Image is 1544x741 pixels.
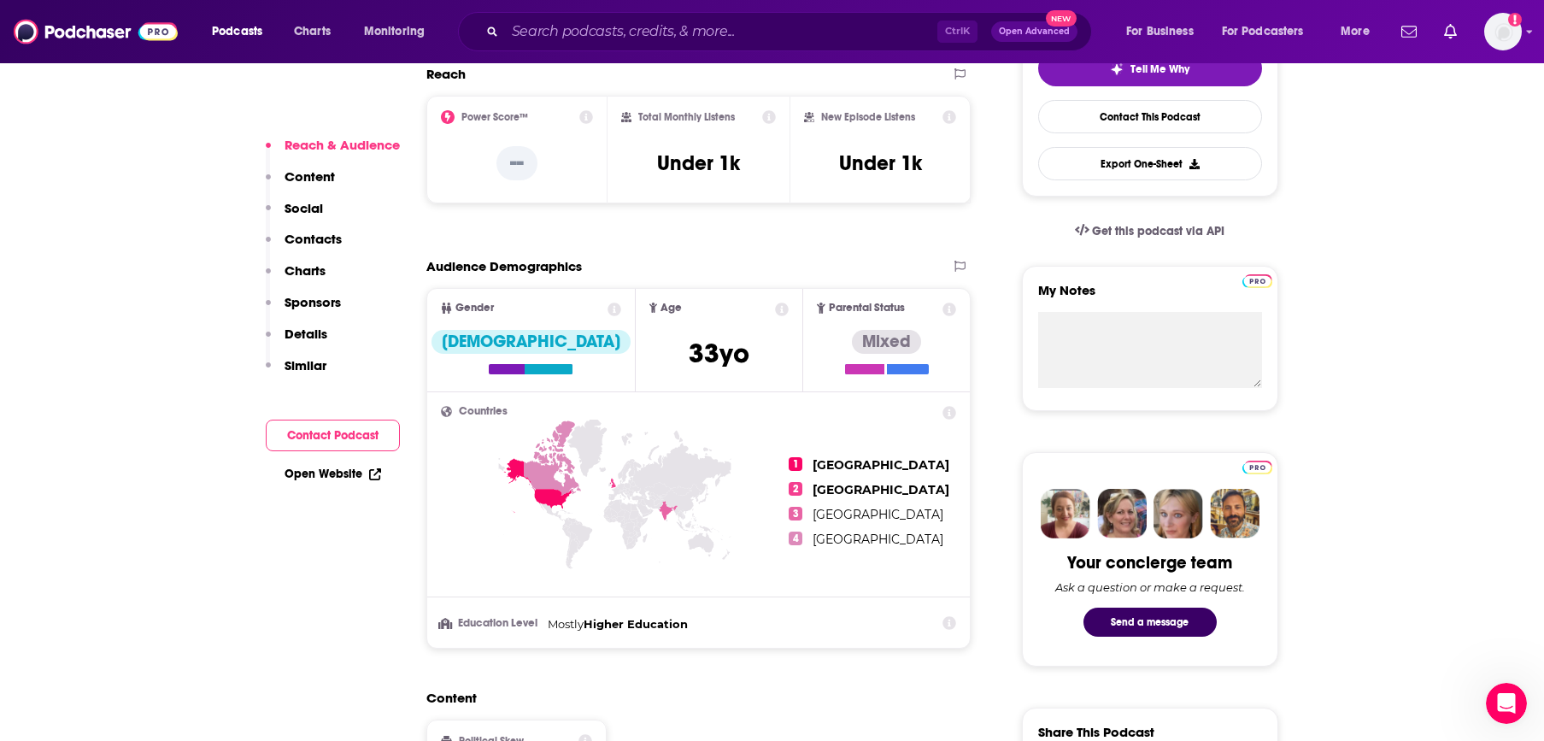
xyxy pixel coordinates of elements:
button: open menu [1211,18,1329,45]
span: Ctrl K [937,21,977,43]
span: 4 [789,532,802,545]
p: Sponsors [285,294,341,310]
span: Podcasts [212,20,262,44]
span: More [1341,20,1370,44]
button: Details [266,326,327,357]
span: [GEOGRAPHIC_DATA] [813,507,943,522]
img: Sydney Profile [1041,489,1090,538]
span: Higher Education [584,617,688,631]
button: Charts [266,262,326,294]
p: Details [285,326,327,342]
iframe: Intercom live chat [1486,683,1527,724]
span: [GEOGRAPHIC_DATA] [813,457,949,473]
img: User Profile [1484,13,1522,50]
span: Tell Me Why [1130,62,1189,76]
a: Pro website [1242,272,1272,288]
h3: Under 1k [657,150,740,176]
div: Ask a question or make a request. [1055,580,1245,594]
div: Mixed [852,330,921,354]
span: 2 [789,482,802,496]
img: Podchaser Pro [1242,461,1272,474]
img: tell me why sparkle [1110,62,1124,76]
a: Show notifications dropdown [1394,17,1424,46]
img: Podchaser Pro [1242,274,1272,288]
a: Pro website [1242,458,1272,474]
h3: Education Level [441,618,541,629]
p: Charts [285,262,326,279]
span: Countries [459,406,508,417]
span: Gender [455,303,494,314]
img: Podchaser - Follow, Share and Rate Podcasts [14,15,178,48]
button: tell me why sparkleTell Me Why [1038,50,1262,86]
h2: New Episode Listens [821,111,915,123]
label: My Notes [1038,282,1262,312]
span: Parental Status [829,303,905,314]
p: Social [285,200,323,216]
span: Logged in as Imrobi8r [1484,13,1522,50]
p: Content [285,168,335,185]
div: Search podcasts, credits, & more... [474,12,1108,51]
input: Search podcasts, credits, & more... [505,18,937,45]
svg: Add a profile image [1508,13,1522,26]
span: 33 yo [689,337,749,370]
h3: Under 1k [839,150,922,176]
a: Show notifications dropdown [1437,17,1464,46]
span: Mostly [548,617,584,631]
span: For Business [1126,20,1194,44]
h2: Audience Demographics [426,258,582,274]
span: Charts [294,20,331,44]
span: Age [660,303,682,314]
h2: Power Score™ [461,111,528,123]
button: Open AdvancedNew [991,21,1077,42]
button: Show profile menu [1484,13,1522,50]
button: Contact Podcast [266,420,400,451]
a: Contact This Podcast [1038,100,1262,133]
a: Open Website [285,467,381,481]
span: For Podcasters [1222,20,1304,44]
button: open menu [1329,18,1391,45]
span: Get this podcast via API [1092,224,1224,238]
button: Social [266,200,323,232]
span: [GEOGRAPHIC_DATA] [813,532,943,547]
div: [DEMOGRAPHIC_DATA] [431,330,631,354]
img: Barbara Profile [1097,489,1147,538]
button: Similar [266,357,326,389]
p: Reach & Audience [285,137,400,153]
button: open menu [200,18,285,45]
button: open menu [1114,18,1215,45]
button: open menu [352,18,447,45]
div: Your concierge team [1067,552,1232,573]
p: Contacts [285,231,342,247]
h2: Total Monthly Listens [638,111,735,123]
a: Get this podcast via API [1061,210,1239,252]
button: Contacts [266,231,342,262]
button: Export One-Sheet [1038,147,1262,180]
img: Jon Profile [1210,489,1259,538]
span: 1 [789,457,802,471]
img: Jules Profile [1154,489,1203,538]
span: Monitoring [364,20,425,44]
button: Reach & Audience [266,137,400,168]
span: [GEOGRAPHIC_DATA] [813,482,949,497]
h2: Reach [426,66,466,82]
span: New [1046,10,1077,26]
span: 3 [789,507,802,520]
h2: Content [426,690,958,706]
h3: Share This Podcast [1038,724,1154,740]
span: Open Advanced [999,27,1070,36]
button: Content [266,168,335,200]
p: -- [496,146,537,180]
a: Charts [283,18,341,45]
button: Sponsors [266,294,341,326]
p: Similar [285,357,326,373]
button: Send a message [1083,608,1217,637]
